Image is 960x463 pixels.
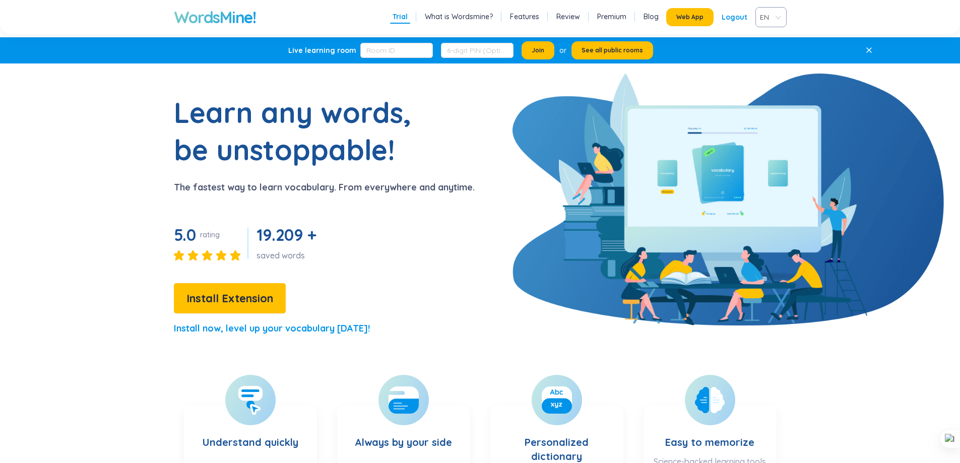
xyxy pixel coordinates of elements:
[582,46,643,54] span: See all public rooms
[174,7,256,27] a: WordsMine!
[174,321,370,336] p: Install now, level up your vocabulary [DATE]!
[510,12,539,22] a: Features
[522,41,554,59] button: Join
[203,415,298,456] h3: Understand quickly
[665,415,754,451] h3: Easy to memorize
[559,45,566,56] div: or
[666,8,714,26] button: Web App
[174,283,286,313] button: Install Extension
[355,415,452,456] h3: Always by your side
[257,225,316,245] span: 19.209 +
[760,10,778,25] span: VIE
[174,294,286,304] a: Install Extension
[174,180,475,194] p: The fastest way to learn vocabulary. From everywhere and anytime.
[644,12,659,22] a: Blog
[532,46,544,54] span: Join
[425,12,493,22] a: What is Wordsmine?
[174,225,196,245] span: 5.0
[441,43,514,58] input: 6-digit PIN (Optional)
[556,12,580,22] a: Review
[200,230,220,240] div: rating
[360,43,433,58] input: Room ID
[393,12,408,22] a: Trial
[257,250,321,261] div: saved words
[174,94,426,168] h1: Learn any words, be unstoppable!
[597,12,626,22] a: Premium
[186,290,273,307] span: Install Extension
[676,13,703,21] span: Web App
[571,41,653,59] button: See all public rooms
[288,45,356,55] div: Live learning room
[722,8,747,26] div: Logout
